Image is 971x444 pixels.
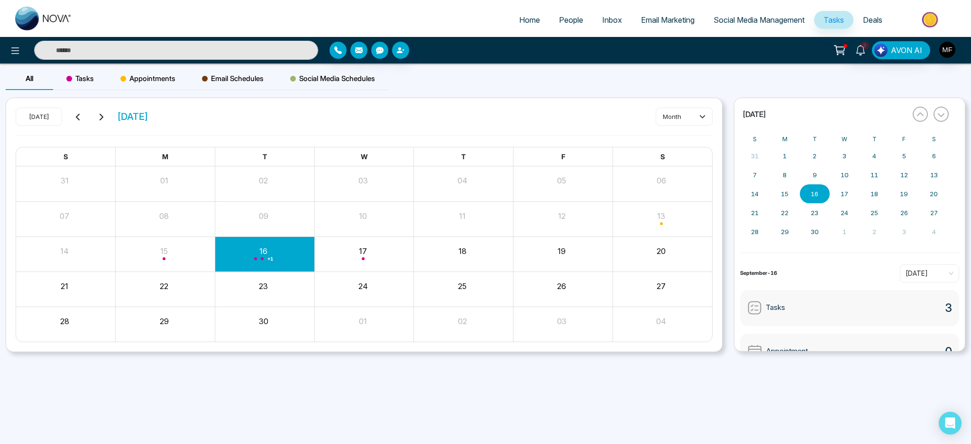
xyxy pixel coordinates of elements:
[259,316,268,327] button: 30
[358,281,368,292] button: 24
[860,203,889,222] button: September 25, 2025
[657,175,666,186] button: 06
[259,175,268,186] button: 02
[66,73,94,84] span: Tasks
[751,190,759,198] abbr: September 14, 2025
[830,184,860,203] button: September 17, 2025
[861,41,869,50] span: 3
[561,153,565,161] span: F
[900,209,908,217] abbr: September 26, 2025
[830,165,860,184] button: September 10, 2025
[510,11,550,29] a: Home
[919,222,949,241] button: October 4, 2025
[939,412,962,435] div: Open Intercom Messenger
[945,343,952,360] span: 0
[781,190,788,198] abbr: September 15, 2025
[930,171,938,179] abbr: September 13, 2025
[740,222,770,241] button: September 28, 2025
[897,9,965,30] img: Market-place.gif
[842,136,847,143] abbr: Wednesday
[919,184,949,203] button: September 20, 2025
[841,209,848,217] abbr: September 24, 2025
[902,136,906,143] abbr: Friday
[259,281,268,292] button: 23
[162,153,168,161] span: M
[900,190,908,198] abbr: September 19, 2025
[740,146,770,165] button: August 31, 2025
[813,136,817,143] abbr: Tuesday
[751,152,759,160] abbr: August 31, 2025
[782,136,788,143] abbr: Monday
[593,11,632,29] a: Inbox
[359,316,367,327] button: 01
[16,108,62,126] button: [DATE]
[814,11,853,29] a: Tasks
[267,257,273,261] span: + 1
[753,171,757,179] abbr: September 7, 2025
[16,147,713,343] div: Month View
[361,153,367,161] span: W
[770,184,800,203] button: September 15, 2025
[656,108,713,126] button: month
[811,209,818,217] abbr: September 23, 2025
[860,165,889,184] button: September 11, 2025
[602,15,622,25] span: Inbox
[459,210,466,222] button: 11
[458,316,467,327] button: 02
[863,15,882,25] span: Deals
[15,7,72,30] img: Nova CRM Logo
[932,228,936,236] abbr: October 4, 2025
[751,209,759,217] abbr: September 21, 2025
[811,228,819,236] abbr: September 30, 2025
[61,281,68,292] button: 21
[160,281,168,292] button: 22
[458,281,467,292] button: 25
[853,11,892,29] a: Deals
[800,184,830,203] button: September 16, 2025
[61,175,69,186] button: 31
[519,15,540,25] span: Home
[740,184,770,203] button: September 14, 2025
[800,203,830,222] button: September 23, 2025
[766,346,808,357] span: Appointment
[781,209,788,217] abbr: September 22, 2025
[830,203,860,222] button: September 24, 2025
[891,45,922,56] span: AVON AI
[800,146,830,165] button: September 2, 2025
[872,136,877,143] abbr: Thursday
[930,190,938,198] abbr: September 20, 2025
[120,73,175,84] span: Appointments
[117,109,148,124] span: [DATE]
[770,165,800,184] button: September 8, 2025
[813,171,817,179] abbr: September 9, 2025
[872,41,930,59] button: AVON AI
[930,209,938,217] abbr: September 27, 2025
[841,171,849,179] abbr: September 10, 2025
[656,316,666,327] button: 04
[740,165,770,184] button: September 7, 2025
[870,190,878,198] abbr: September 18, 2025
[202,73,264,84] span: Email Schedules
[919,165,949,184] button: September 13, 2025
[550,11,593,29] a: People
[657,281,666,292] button: 27
[813,152,816,160] abbr: September 2, 2025
[641,15,695,25] span: Email Marketing
[800,222,830,241] button: September 30, 2025
[259,210,268,222] button: 09
[557,316,567,327] button: 03
[872,152,876,160] abbr: September 4, 2025
[889,165,919,184] button: September 12, 2025
[870,171,878,179] abbr: September 11, 2025
[26,74,33,83] span: All
[558,210,566,222] button: 12
[830,146,860,165] button: September 3, 2025
[770,203,800,222] button: September 22, 2025
[290,73,375,84] span: Social Media Schedules
[783,171,787,179] abbr: September 8, 2025
[860,222,889,241] button: October 2, 2025
[849,41,872,58] a: 3
[559,15,583,25] span: People
[770,146,800,165] button: September 1, 2025
[906,266,953,281] span: Today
